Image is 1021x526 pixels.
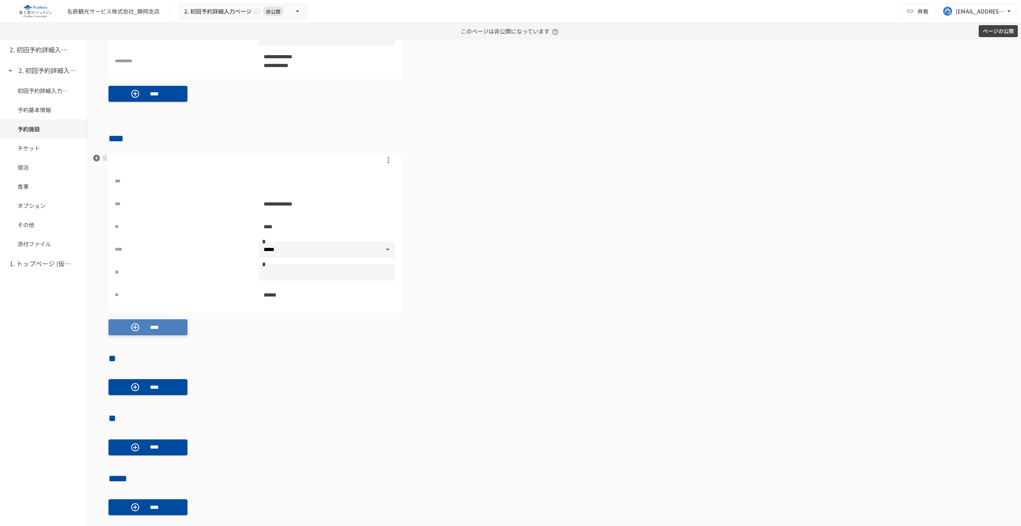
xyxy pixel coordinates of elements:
div: 名鉄観光サービス株式会社_静岡支店 [67,7,160,16]
h6: 1. トップページ (仮予約一覧) [10,259,73,269]
img: eQeGXtYPV2fEKIA3pizDiVdzO5gJTl2ahLbsPaD2E4R [10,5,61,18]
span: 予約基本情報 [18,105,70,114]
button: [EMAIL_ADDRESS][DOMAIN_NAME] [938,3,1018,19]
p: このページは非公開になっています [461,23,561,40]
div: [EMAIL_ADDRESS][DOMAIN_NAME] [956,6,1005,16]
span: 予約施設 [18,125,70,133]
button: ページの公開 [979,25,1018,38]
span: 食事 [18,182,70,191]
button: 2. 初回予約詳細入力ページ非公開 [179,4,307,19]
span: チケット [18,144,70,152]
span: 非公開 [263,7,284,16]
span: 宿泊 [18,163,70,172]
h6: 2. 初回予約詳細入力ページ [18,65,82,76]
button: 共有 [901,3,935,19]
span: その他 [18,220,70,229]
span: 2. 初回予約詳細入力ページ [184,6,252,16]
h6: 2. 初回予約詳細入力ページ [10,45,73,55]
span: 初回予約詳細入力ページ [18,86,70,95]
span: オプション [18,201,70,210]
span: 添付ファイル [18,239,70,248]
span: 共有 [917,7,928,16]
